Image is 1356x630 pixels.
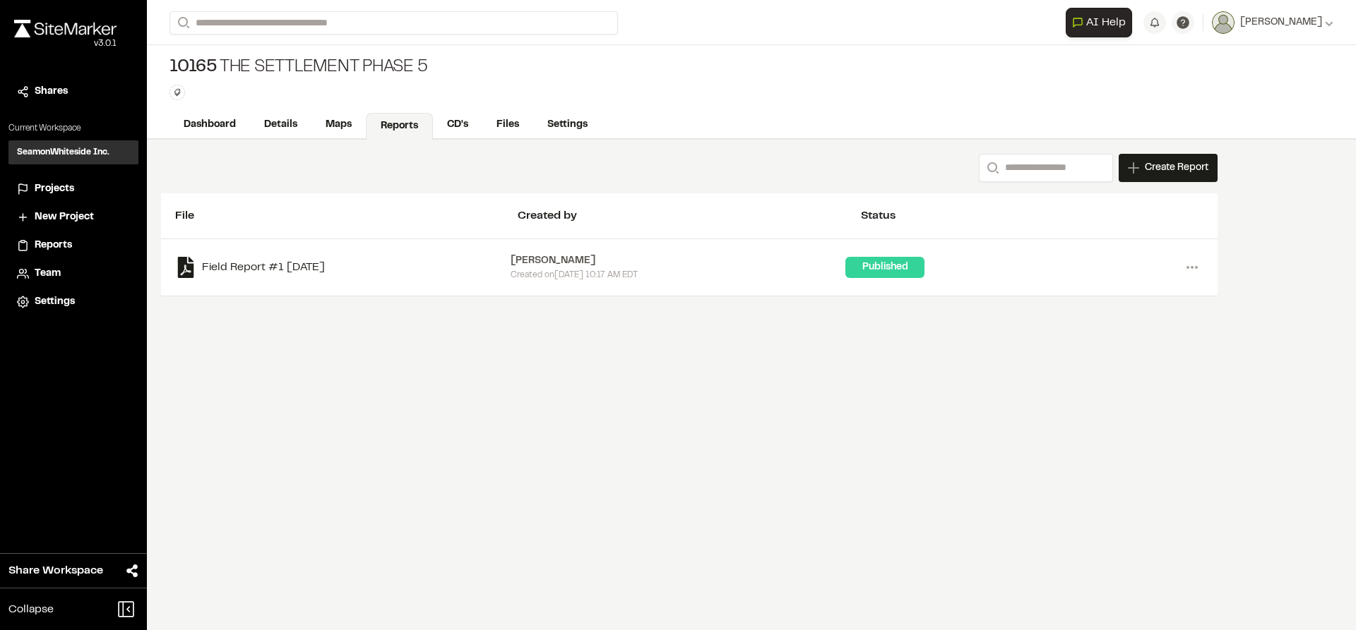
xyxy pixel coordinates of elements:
[1066,8,1138,37] div: Open AI Assistant
[175,257,511,278] a: Field Report #1 [DATE]
[482,111,533,138] a: Files
[35,84,68,99] span: Shares
[17,294,130,310] a: Settings
[250,111,311,138] a: Details
[169,85,185,100] button: Edit Tags
[17,84,130,99] a: Shares
[533,111,602,138] a: Settings
[433,111,482,138] a: CD's
[35,266,61,281] span: Team
[169,56,428,79] div: The Settlement Phase 5
[1212,11,1235,34] img: User
[17,266,130,281] a: Team
[169,111,250,138] a: Dashboard
[979,154,1004,182] button: Search
[1066,8,1132,37] button: Open AI Assistant
[17,210,130,225] a: New Project
[366,113,433,140] a: Reports
[511,269,846,281] div: Created on [DATE] 10:17 AM EDT
[14,20,117,37] img: rebrand.png
[175,207,518,224] div: File
[17,238,130,253] a: Reports
[8,601,54,618] span: Collapse
[35,181,74,197] span: Projects
[17,146,109,159] h3: SeamonWhiteside Inc.
[1086,14,1126,31] span: AI Help
[8,562,103,579] span: Share Workspace
[35,238,72,253] span: Reports
[861,207,1203,224] div: Status
[1240,15,1322,30] span: [PERSON_NAME]
[311,111,366,138] a: Maps
[8,122,138,135] p: Current Workspace
[1145,160,1208,176] span: Create Report
[169,11,195,35] button: Search
[845,257,924,278] div: Published
[518,207,860,224] div: Created by
[169,56,217,79] span: 10165
[35,210,94,225] span: New Project
[1212,11,1333,34] button: [PERSON_NAME]
[17,181,130,197] a: Projects
[14,37,117,50] div: Oh geez...please don't...
[35,294,75,310] span: Settings
[511,253,846,269] div: [PERSON_NAME]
